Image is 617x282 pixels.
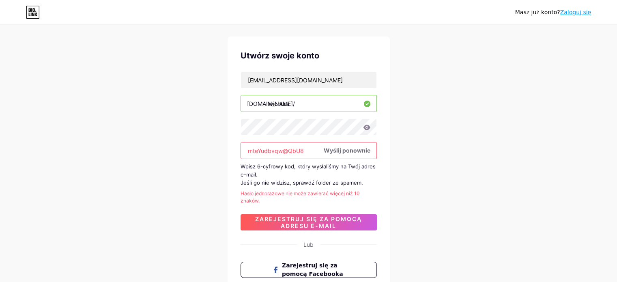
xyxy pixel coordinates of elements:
font: Zarejestruj się za pomocą Facebooka [282,262,343,277]
font: Wyślij ponownie [324,147,370,154]
input: Wklej kod logowania [241,142,376,159]
input: nazwa użytkownika [241,95,376,112]
a: Zaloguj się [560,9,591,15]
font: Utwórz swoje konto [241,51,319,60]
font: Jeśli go nie widzisz, sprawdź folder ze spamem. [241,179,363,186]
font: Hasło jednorazowe nie może zawierać więcej niż 10 znaków. [241,190,360,204]
font: Masz już konto? [515,9,560,15]
font: [DOMAIN_NAME]/ [247,100,295,107]
input: E-mail [241,72,376,88]
button: Zarejestruj się za pomocą adresu e-mail [241,214,377,230]
font: Zarejestruj się za pomocą adresu e-mail [255,215,362,229]
font: Lub [303,241,314,248]
font: Wpisz 6-cyfrowy kod, który wysłaliśmy na Twój adres e-mail. [241,163,376,178]
button: Zarejestruj się za pomocą Facebooka [241,262,377,278]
